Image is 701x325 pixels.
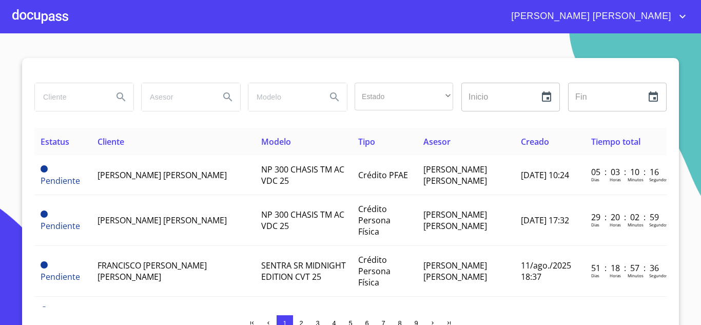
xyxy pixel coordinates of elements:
[41,271,80,282] span: Pendiente
[610,222,621,227] p: Horas
[423,164,487,186] span: [PERSON_NAME] [PERSON_NAME]
[41,175,80,186] span: Pendiente
[322,85,347,109] button: Search
[503,8,676,25] span: [PERSON_NAME] [PERSON_NAME]
[261,209,344,232] span: NP 300 CHASIS TM AC VDC 25
[521,215,569,226] span: [DATE] 17:32
[216,85,240,109] button: Search
[41,165,48,173] span: Pendiente
[358,203,391,237] span: Crédito Persona Física
[591,262,660,274] p: 51 : 18 : 57 : 36
[591,222,599,227] p: Dias
[41,220,80,232] span: Pendiente
[41,307,48,314] span: Pendiente
[423,136,451,147] span: Asesor
[610,273,621,278] p: Horas
[591,136,640,147] span: Tiempo total
[591,273,599,278] p: Dias
[521,260,571,282] span: 11/ago./2025 18:37
[35,83,105,111] input: search
[261,260,346,282] span: SENTRA SR MIDNIGHT EDITION CVT 25
[41,136,69,147] span: Estatus
[628,177,644,182] p: Minutos
[248,83,318,111] input: search
[649,222,668,227] p: Segundos
[109,85,133,109] button: Search
[503,8,689,25] button: account of current user
[41,261,48,269] span: Pendiente
[628,222,644,227] p: Minutos
[358,136,375,147] span: Tipo
[355,83,453,110] div: ​
[649,177,668,182] p: Segundos
[98,260,207,282] span: FRANCISCO [PERSON_NAME] [PERSON_NAME]
[261,136,291,147] span: Modelo
[98,136,124,147] span: Cliente
[649,273,668,278] p: Segundos
[423,209,487,232] span: [PERSON_NAME] [PERSON_NAME]
[358,169,408,181] span: Crédito PFAE
[261,164,344,186] span: NP 300 CHASIS TM AC VDC 25
[142,83,211,111] input: search
[423,260,487,282] span: [PERSON_NAME] [PERSON_NAME]
[610,177,621,182] p: Horas
[98,215,227,226] span: [PERSON_NAME] [PERSON_NAME]
[41,211,48,218] span: Pendiente
[358,254,391,288] span: Crédito Persona Física
[591,166,660,178] p: 05 : 03 : 10 : 16
[521,136,549,147] span: Creado
[591,212,660,223] p: 29 : 20 : 02 : 59
[628,273,644,278] p: Minutos
[521,169,569,181] span: [DATE] 10:24
[98,169,227,181] span: [PERSON_NAME] [PERSON_NAME]
[591,177,599,182] p: Dias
